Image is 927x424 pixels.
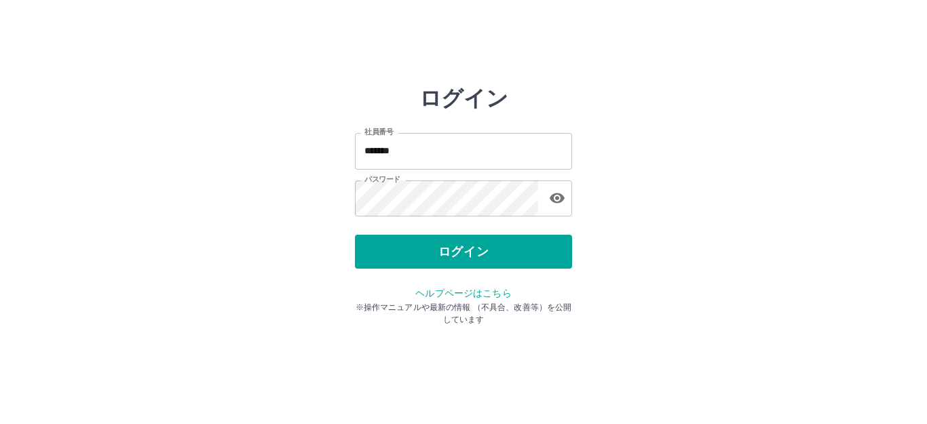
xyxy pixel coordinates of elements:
label: パスワード [364,174,400,185]
h2: ログイン [419,85,508,111]
a: ヘルプページはこちら [415,288,511,298]
p: ※操作マニュアルや最新の情報 （不具合、改善等）を公開しています [355,301,572,326]
label: 社員番号 [364,127,393,137]
button: ログイン [355,235,572,269]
